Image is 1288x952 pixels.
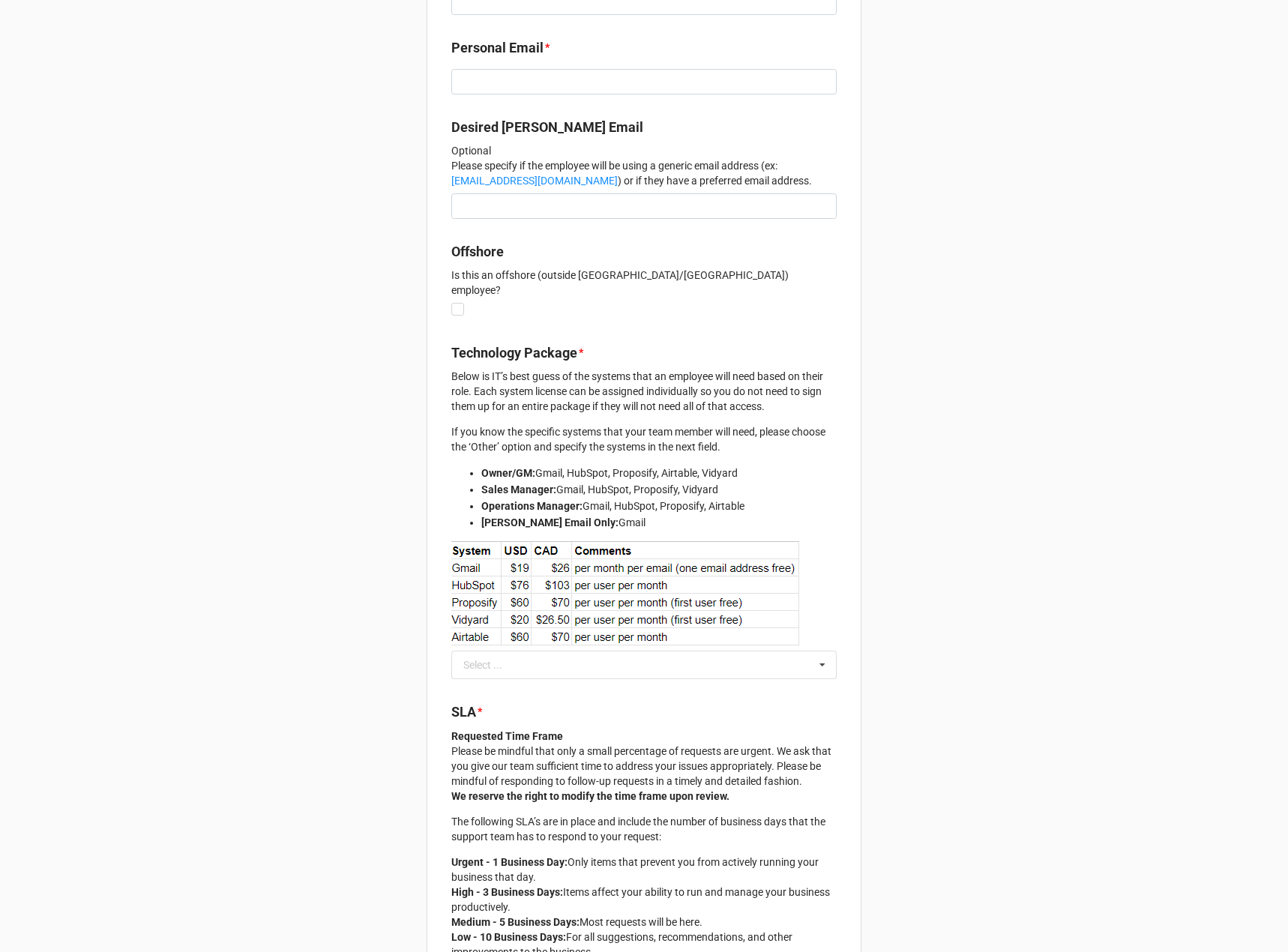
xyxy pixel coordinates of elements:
[481,483,556,495] strong: Sales Manager:
[451,729,837,804] p: Please be mindful that only a small percentage of requests are urgent. We ask that you give our t...
[451,241,504,262] label: Offshore
[451,790,729,802] strong: We reserve the right to modify the time frame upon review.
[451,268,837,298] p: Is this an offshore (outside [GEOGRAPHIC_DATA]/[GEOGRAPHIC_DATA]) employee?
[481,514,837,531] li: Gmail
[451,856,568,868] strong: Urgent - 1 Business Day:
[463,660,502,670] div: Select ...
[451,814,837,844] p: The following SLA’s are in place and include the number of business days that the support team ha...
[481,465,837,481] li: Gmail, HubSpot, Proposify, Airtable, Vidyard
[451,37,544,58] label: Personal Email
[481,500,583,512] strong: Operations Manager:
[481,481,837,498] li: Gmail, HubSpot, Proposify, Vidyard
[451,424,837,454] p: If you know the specific systems that your team member will need, please choose the ‘Other’ optio...
[451,886,563,898] strong: High - 3 Business Days:
[451,931,566,943] strong: Low - 10 Business Days:
[481,498,837,514] li: Gmail, HubSpot, Proposify, Airtable
[451,117,643,138] label: Desired [PERSON_NAME] Email
[451,175,618,187] a: [EMAIL_ADDRESS][DOMAIN_NAME]
[451,369,837,414] p: Below is IT’s best guess of the systems that an employee will need based on their role. Each syst...
[451,702,476,723] label: SLA
[451,143,837,188] p: Optional Please specify if the employee will be using a generic email address (ex: ) or if they h...
[451,730,563,742] strong: Requested Time Frame
[451,916,580,928] strong: Medium - 5 Business Days:
[481,516,619,528] strong: [PERSON_NAME] Email Only:
[451,343,577,364] label: Technology Package
[481,467,535,479] strong: Owner/GM:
